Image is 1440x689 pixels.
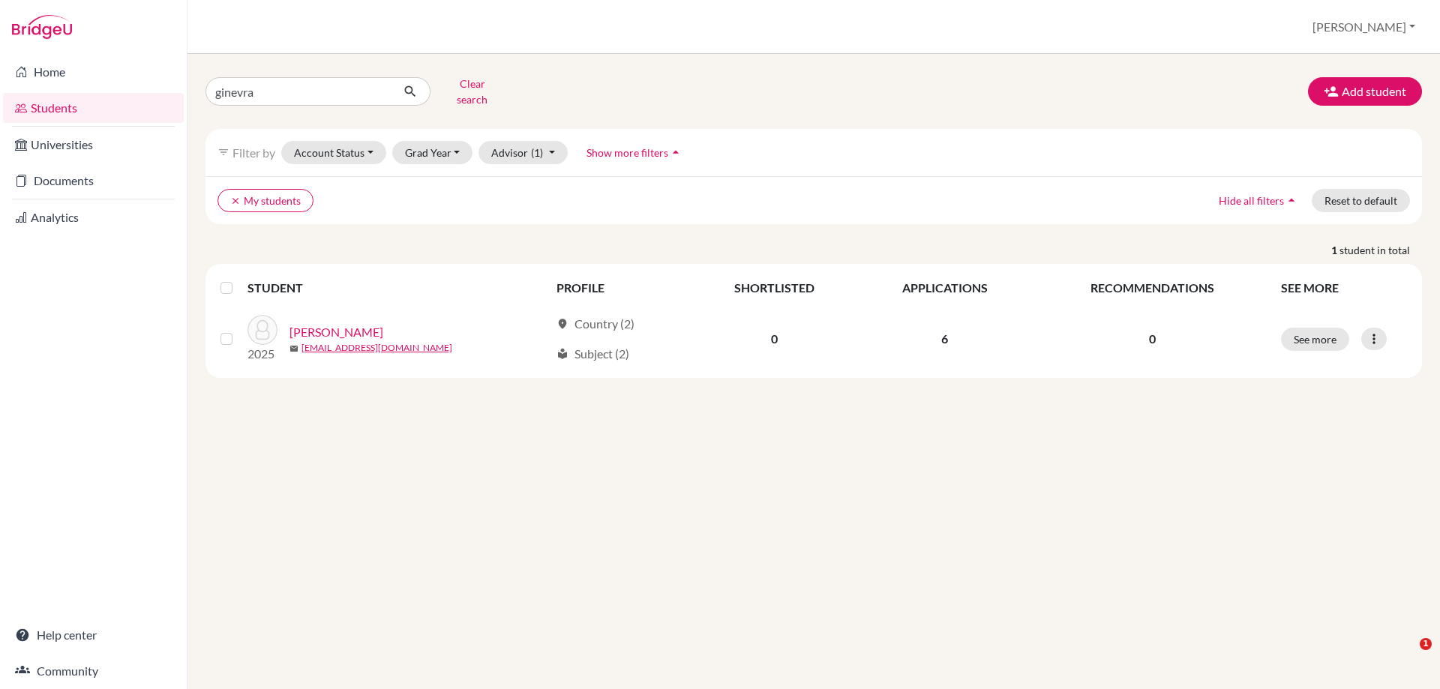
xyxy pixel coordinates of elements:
a: Home [3,57,184,87]
a: [PERSON_NAME] [289,323,383,341]
th: SHORTLISTED [691,270,857,306]
i: arrow_drop_up [668,145,683,160]
th: APPLICATIONS [857,270,1032,306]
th: STUDENT [247,270,547,306]
p: 0 [1042,330,1263,348]
span: local_library [556,348,568,360]
button: Show more filtersarrow_drop_up [574,141,696,164]
a: Students [3,93,184,123]
button: Reset to default [1312,189,1410,212]
p: 2025 [247,345,277,363]
a: [EMAIL_ADDRESS][DOMAIN_NAME] [301,341,452,355]
span: location_on [556,318,568,330]
a: Community [3,656,184,686]
img: Gambini, Ginevra [247,315,277,345]
a: Universities [3,130,184,160]
button: [PERSON_NAME] [1306,13,1422,41]
button: Advisor(1) [478,141,568,164]
div: Subject (2) [556,345,629,363]
i: arrow_drop_up [1284,193,1299,208]
th: RECOMMENDATIONS [1033,270,1272,306]
button: Add student [1308,77,1422,106]
span: mail [289,344,298,353]
a: Analytics [3,202,184,232]
span: 1 [1420,638,1432,650]
span: Hide all filters [1219,194,1284,207]
td: 0 [691,306,857,372]
span: (1) [531,146,543,159]
strong: 1 [1331,242,1339,258]
a: Help center [3,620,184,650]
img: Bridge-U [12,15,72,39]
span: Filter by [232,145,275,160]
span: Show more filters [586,146,668,159]
button: Clear search [430,72,514,111]
i: filter_list [217,146,229,158]
input: Find student by name... [205,77,391,106]
a: Documents [3,166,184,196]
td: 6 [857,306,1032,372]
th: PROFILE [547,270,691,306]
button: Account Status [281,141,386,164]
button: Hide all filtersarrow_drop_up [1206,189,1312,212]
th: SEE MORE [1272,270,1416,306]
i: clear [230,196,241,206]
button: Grad Year [392,141,473,164]
div: Country (2) [556,315,634,333]
button: clearMy students [217,189,313,212]
span: student in total [1339,242,1422,258]
iframe: Intercom live chat [1389,638,1425,674]
button: See more [1281,328,1349,351]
